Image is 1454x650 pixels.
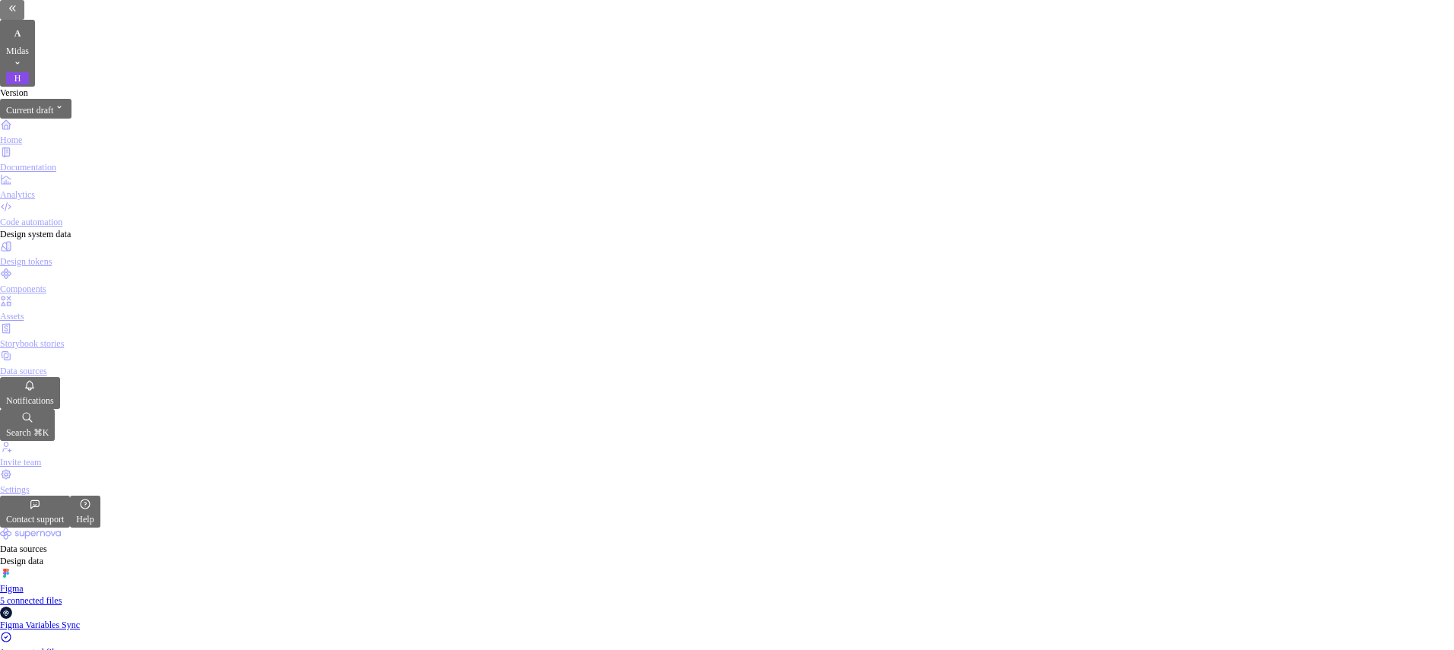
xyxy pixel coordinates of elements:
div: H [6,72,29,84]
div: Midas [6,45,29,57]
div: Notifications [6,395,54,407]
span: Current draft [6,105,53,116]
div: Help [76,513,94,525]
button: Help [70,496,100,528]
div: A [6,22,29,45]
div: Contact support [6,513,64,525]
div: Search ⌘K [6,426,49,439]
